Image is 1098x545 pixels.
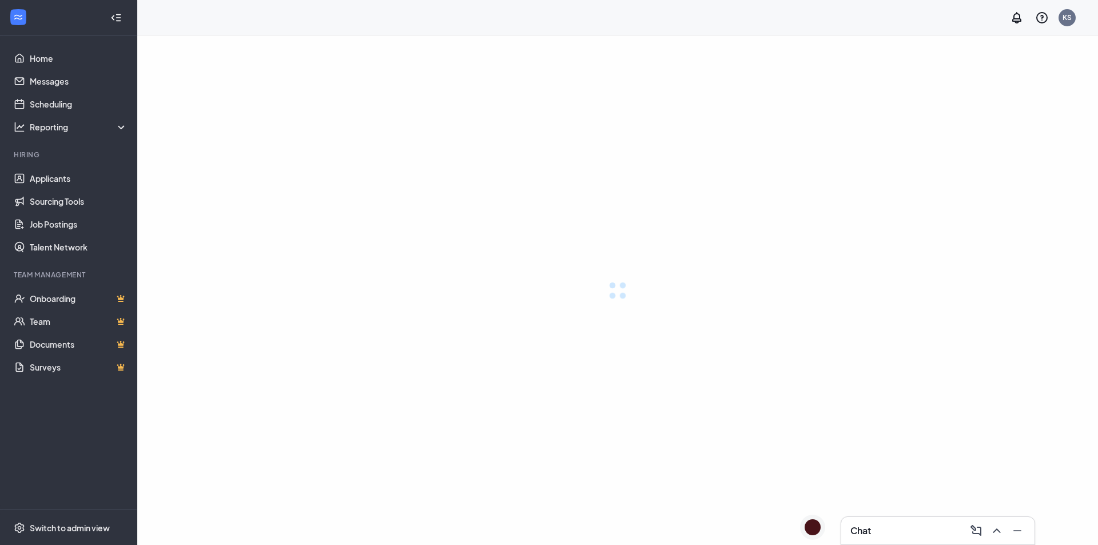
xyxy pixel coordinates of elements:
[30,356,128,379] a: SurveysCrown
[1035,11,1049,25] svg: QuestionInfo
[850,524,871,537] h3: Chat
[14,270,125,280] div: Team Management
[13,11,24,23] svg: WorkstreamLogo
[30,121,128,133] div: Reporting
[14,522,25,534] svg: Settings
[1011,524,1024,538] svg: Minimize
[30,213,128,236] a: Job Postings
[30,236,128,258] a: Talent Network
[14,121,25,133] svg: Analysis
[30,70,128,93] a: Messages
[969,524,983,538] svg: ComposeMessage
[30,522,110,534] div: Switch to admin view
[30,310,128,333] a: TeamCrown
[30,93,128,116] a: Scheduling
[110,12,122,23] svg: Collapse
[30,47,128,70] a: Home
[986,522,1005,540] button: ChevronUp
[1007,522,1025,540] button: Minimize
[30,287,128,310] a: OnboardingCrown
[990,524,1004,538] svg: ChevronUp
[30,190,128,213] a: Sourcing Tools
[1063,13,1072,22] div: KS
[1010,11,1024,25] svg: Notifications
[30,333,128,356] a: DocumentsCrown
[966,522,984,540] button: ComposeMessage
[14,150,125,160] div: Hiring
[30,167,128,190] a: Applicants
